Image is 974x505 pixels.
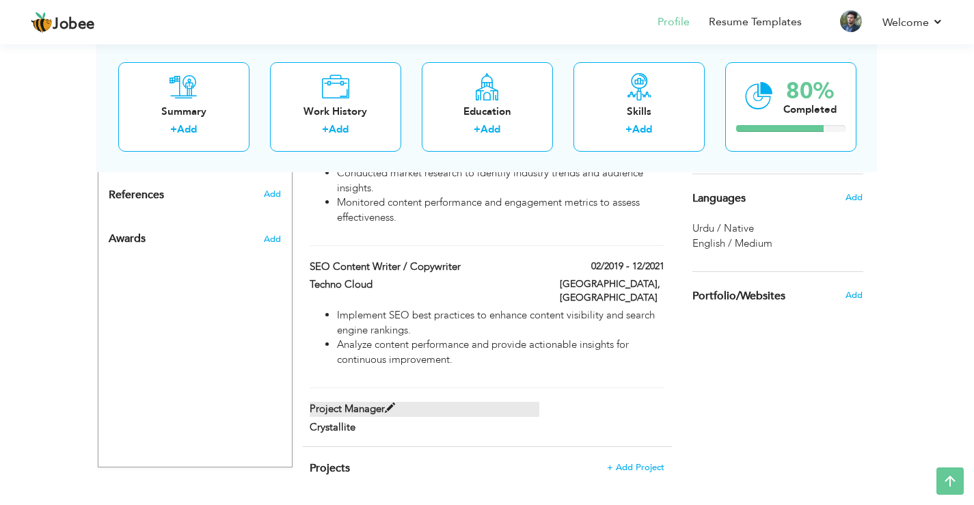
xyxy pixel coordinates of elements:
li: Analyze content performance and provide actionable insights for continuous improvement. [337,338,664,367]
li: Conducted market research to identify industry trends and audience insights. [337,166,664,195]
div: Summary [129,104,239,118]
label: + [322,122,329,137]
span: Projects [310,461,350,476]
a: Resume Templates [709,14,802,30]
a: Profile [658,14,690,30]
div: Show your familiar languages. [692,174,863,251]
label: SEO Content Writer / Copywriter [310,260,539,274]
a: Jobee [31,12,95,33]
a: Welcome [882,14,943,31]
div: Completed [783,102,837,116]
a: Add [329,122,349,136]
span: Languages [692,193,746,205]
span: Add [264,188,281,200]
div: Work History [281,104,390,118]
label: [GEOGRAPHIC_DATA], [GEOGRAPHIC_DATA] [560,277,664,305]
div: Add the awards you’ve earned. [98,219,292,252]
label: Techno Cloud [310,277,539,292]
li: Monitored content performance and engagement metrics to assess effectiveness. [337,195,664,225]
span: Jobee [53,17,95,32]
label: + [170,122,177,137]
div: Education [433,104,542,118]
div: 80% [783,79,837,102]
label: + [474,122,481,137]
h4: This helps to highlight the project, tools and skills you have worked on. [310,461,664,475]
div: Share your links of online work [682,272,874,320]
span: Awards [109,233,146,245]
span: English / Medium [692,236,772,250]
label: Project Manager [310,402,539,416]
span: Add [846,289,863,301]
span: References [109,189,164,202]
span: + Add Project [607,463,664,472]
label: + [625,122,632,137]
span: Add [264,233,281,245]
span: Portfolio/Websites [692,290,785,303]
span: Urdu / Native [692,221,754,235]
a: Add [481,122,500,136]
a: Add [632,122,652,136]
div: Add the reference. [98,188,292,209]
span: Add [846,191,863,204]
div: Skills [584,104,694,118]
label: Crystallite [310,420,539,435]
a: Add [177,122,197,136]
label: 02/2019 - 12/2021 [591,260,664,273]
li: Implement SEO best practices to enhance content visibility and search engine rankings. [337,308,664,338]
img: jobee.io [31,12,53,33]
img: Profile Img [840,10,862,32]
